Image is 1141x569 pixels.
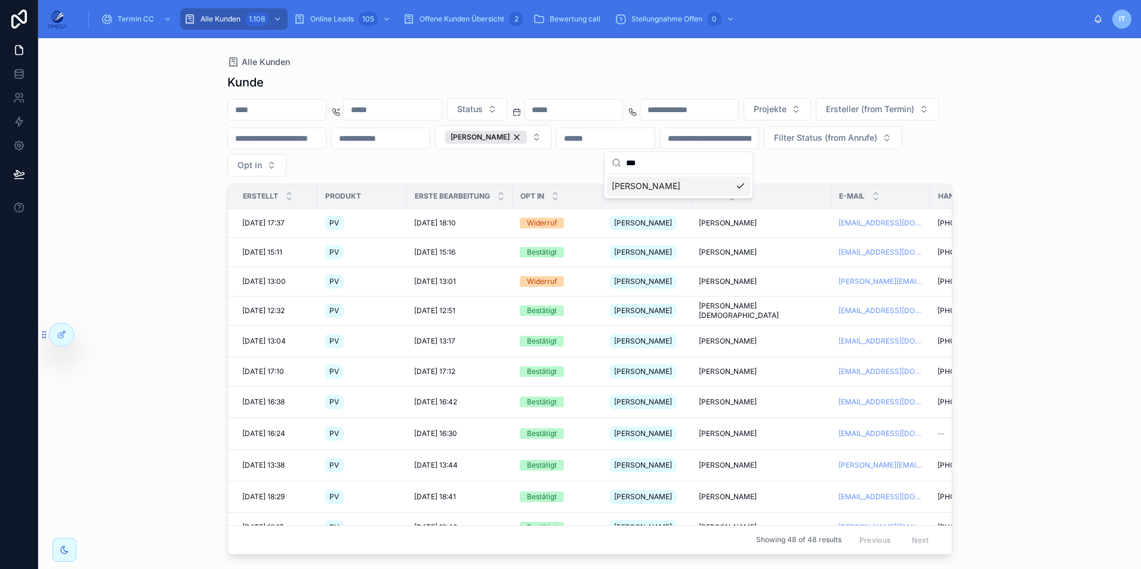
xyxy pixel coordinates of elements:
a: Bewertung call [529,8,609,30]
a: [PERSON_NAME] [699,492,824,502]
span: [PERSON_NAME] [699,522,757,532]
span: Produkt [325,191,361,201]
a: [PERSON_NAME] [609,362,684,381]
span: Termin CC [118,14,154,24]
a: [DATE] 17:37 [242,218,310,228]
a: [DATE] 13:44 [414,460,505,470]
a: [EMAIL_ADDRESS][DOMAIN_NAME] [838,429,923,438]
button: Select Button [744,98,811,120]
span: PV [329,397,339,407]
a: [DATE] 17:10 [242,367,310,376]
span: Showing 48 of 48 results [756,536,841,545]
a: [PERSON_NAME][EMAIL_ADDRESS][DOMAIN_NAME] [838,522,923,532]
div: Bestätigt [527,366,557,377]
span: IT [1119,14,1125,24]
span: PV [329,429,339,438]
a: Bestätigt [520,460,595,471]
a: [EMAIL_ADDRESS][DOMAIN_NAME] [838,492,923,502]
a: [EMAIL_ADDRESS][DOMAIN_NAME] [838,336,923,346]
span: [PERSON_NAME] [699,218,757,228]
a: [PERSON_NAME] [699,277,824,286]
a: [PERSON_NAME][EMAIL_ADDRESS][DOMAIN_NAME] [838,460,923,470]
span: Filter Status (from Anrufe) [774,132,877,144]
span: Online Leads [310,14,354,24]
a: [PHONE_NUMBER] [938,306,1013,316]
span: E-Mail [839,191,865,201]
button: Select Button [227,154,286,177]
a: PV [325,487,400,506]
a: Offene Kunden Übersicht2 [399,8,527,30]
a: Stellungnahme Offen0 [611,8,741,30]
a: [EMAIL_ADDRESS][DOMAIN_NAME] [838,306,923,316]
div: Bestätigt [527,247,557,258]
div: Widerruf [527,218,557,228]
a: [PERSON_NAME] [699,460,824,470]
a: [PERSON_NAME] [609,214,684,233]
a: Bestätigt [520,247,595,258]
div: 0 [707,12,721,26]
span: Bewertung call [550,14,600,24]
a: [DATE] 13:38 [242,460,310,470]
a: [DATE] 15:11 [242,248,310,257]
a: [PERSON_NAME][DEMOGRAPHIC_DATA] [699,301,824,320]
span: [PHONE_NUMBER] [938,492,1001,502]
div: 2 [509,12,523,26]
a: [PERSON_NAME] [699,218,824,228]
span: [PERSON_NAME] [614,336,672,346]
span: [PERSON_NAME] [614,248,672,257]
a: PV [325,362,400,381]
span: [PERSON_NAME] [699,248,757,257]
span: Alle Kunden [242,56,290,68]
a: Alle Kunden1.108 [180,8,288,30]
span: Status [457,103,483,115]
span: PV [329,522,339,532]
span: [DATE] 16:42 [414,397,457,407]
span: PV [329,277,339,286]
a: [PERSON_NAME] [699,397,824,407]
a: [EMAIL_ADDRESS][DOMAIN_NAME] [838,218,923,228]
span: [PHONE_NUMBER] [938,397,1001,407]
div: Bestätigt [527,397,557,407]
a: [PERSON_NAME] [699,336,824,346]
a: Bestätigt [520,336,595,347]
a: Bestätigt [520,366,595,377]
a: [DATE] 13:04 [242,336,310,346]
span: PV [329,367,339,376]
span: [DATE] 12:32 [242,306,285,316]
a: Termin CC [97,8,178,30]
span: [PERSON_NAME] [614,460,672,470]
a: [PERSON_NAME] [699,367,824,376]
a: [PHONE_NUMBER] [938,277,1013,286]
a: [DATE] 12:51 [414,306,505,316]
a: PV [325,518,400,537]
a: PV [325,243,400,262]
a: [DATE] 16:38 [242,397,310,407]
div: Bestätigt [527,428,557,439]
a: [DATE] 17:12 [414,367,505,376]
a: [DATE] 16:24 [242,429,310,438]
span: [DATE] 12:51 [414,306,455,316]
a: PV [325,214,400,233]
span: PV [329,460,339,470]
span: [DATE] 17:12 [414,367,455,376]
span: [PERSON_NAME] [614,218,672,228]
a: [DATE] 16:30 [414,429,505,438]
h1: Kunde [227,74,264,91]
span: [DATE] 18:17 [242,522,283,532]
div: Bestätigt [527,336,557,347]
a: [PERSON_NAME] [609,272,684,291]
span: Offene Kunden Übersicht [420,14,504,24]
a: Bestätigt [520,522,595,533]
span: Alle Kunden [201,14,240,24]
span: [PERSON_NAME] [699,397,757,407]
a: Bestätigt [520,428,595,439]
div: 1.108 [245,12,269,26]
a: [PHONE_NUMBER] [938,218,1013,228]
a: [EMAIL_ADDRESS][DOMAIN_NAME] [838,248,923,257]
span: [PHONE_NUMBER] [938,367,1001,376]
a: [DATE] 18:17 [242,522,310,532]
